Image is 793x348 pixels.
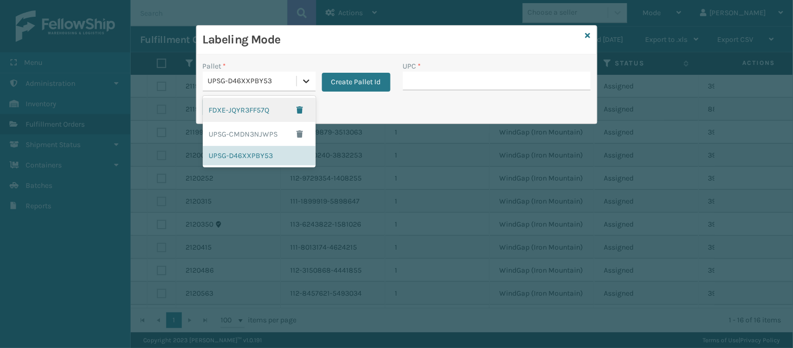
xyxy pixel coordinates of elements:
div: UPSG-D46XXPBY53 [203,146,316,165]
div: UPSG-CMDN3NJWPS [203,122,316,146]
h3: Labeling Mode [203,32,581,48]
label: UPC [403,61,421,72]
div: FDXE-JQYR3FF57Q [203,98,316,122]
button: Create Pallet Id [322,73,390,92]
div: UPSG-D46XXPBY53 [208,76,297,87]
label: Pallet [203,61,226,72]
